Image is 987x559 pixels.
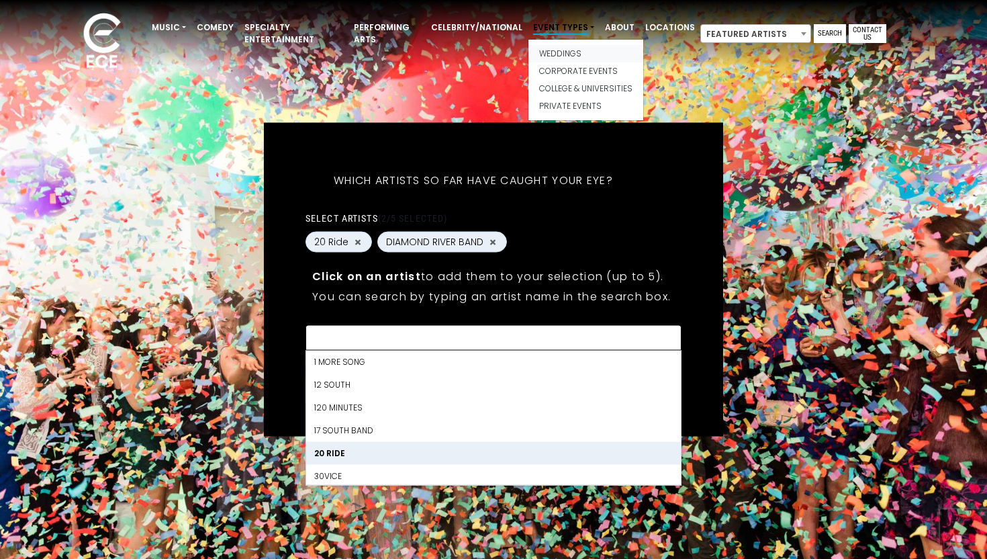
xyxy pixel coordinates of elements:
li: 12 South [306,374,681,396]
label: Select artists [305,212,447,224]
p: to add them to your selection (up to 5). [312,268,675,285]
strong: Click on an artist [312,269,421,284]
a: Performing Arts [348,16,426,51]
a: Specialty Entertainment [239,16,348,51]
li: 17 South Band [306,419,681,442]
a: Event Types [528,16,600,39]
span: DIAMOND RIVER BAND [386,235,483,249]
textarea: Search [314,334,673,346]
li: 1 More Song [306,351,681,374]
a: Contact Us [849,24,886,43]
span: Featured Artists [700,24,811,43]
a: Weddings [528,45,643,62]
li: 20 Ride [306,442,681,465]
span: 20 Ride [314,235,348,249]
a: Music [146,16,191,39]
a: Locations [640,16,700,39]
h5: Which artists so far have caught your eye? [305,157,641,205]
a: Search [814,24,846,43]
a: Comedy [191,16,239,39]
img: ece_new_logo_whitev2-1.png [68,9,136,75]
li: 120 Minutes [306,396,681,419]
a: Celebrity/National [426,16,528,39]
span: Featured Artists [701,25,810,44]
button: Remove 20 Ride [352,236,363,248]
a: About [600,16,640,39]
li: 30Vice [306,465,681,488]
p: You can search by typing an artist name in the search box. [312,288,675,305]
button: Remove DIAMOND RIVER BAND [487,236,498,248]
a: Private Events [528,97,643,115]
a: Corporate Events [528,62,643,80]
span: (2/5 selected) [378,213,448,224]
a: College & Universities [528,80,643,97]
